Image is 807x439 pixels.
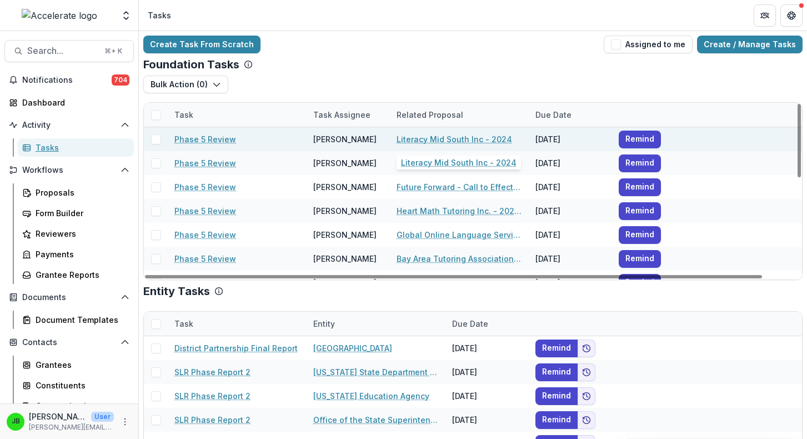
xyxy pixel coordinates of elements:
[168,109,200,121] div: Task
[390,109,470,121] div: Related Proposal
[36,359,125,371] div: Grantees
[91,412,114,422] p: User
[174,414,250,426] a: SLR Phase Report 2
[313,253,377,265] div: [PERSON_NAME]
[22,97,125,108] div: Dashboard
[445,384,529,408] div: [DATE]
[313,229,377,241] div: [PERSON_NAME]
[36,269,125,281] div: Grantee Reports
[754,4,776,27] button: Partners
[4,116,134,134] button: Open Activity
[18,138,134,157] a: Tasks
[578,363,595,381] button: Add to friends
[529,151,612,175] div: [DATE]
[118,4,134,27] button: Open entity switcher
[578,411,595,429] button: Add to friends
[18,397,134,415] a: Communications
[36,228,125,240] div: Reviewers
[619,202,661,220] button: Remind
[529,103,612,127] div: Due Date
[313,342,392,354] a: [GEOGRAPHIC_DATA]
[174,253,236,265] a: Phase 5 Review
[12,418,20,425] div: Jennifer Bronson
[36,207,125,219] div: Form Builder
[445,336,529,360] div: [DATE]
[535,340,578,357] button: Remind
[4,333,134,351] button: Open Contacts
[168,103,307,127] div: Task
[18,356,134,374] a: Grantees
[619,178,661,196] button: Remind
[535,363,578,381] button: Remind
[390,103,529,127] div: Related Proposal
[529,109,578,121] div: Due Date
[18,245,134,263] a: Payments
[22,76,112,85] span: Notifications
[619,131,661,148] button: Remind
[307,103,390,127] div: Task Assignee
[307,109,377,121] div: Task Assignee
[174,342,298,354] a: District Partnership Final Report
[313,133,377,145] div: [PERSON_NAME]
[36,400,125,412] div: Communications
[307,312,445,336] div: Entity
[174,133,236,145] a: Phase 5 Review
[118,415,132,428] button: More
[529,247,612,271] div: [DATE]
[168,318,200,330] div: Task
[445,318,495,330] div: Due Date
[143,7,176,23] nav: breadcrumb
[18,311,134,329] a: Document Templates
[4,161,134,179] button: Open Workflows
[36,248,125,260] div: Payments
[29,411,87,422] p: [PERSON_NAME]
[397,157,522,169] a: Hamilton County Schools - Call to Effective Action - 1
[313,390,429,402] a: [US_STATE] Education Agency
[18,376,134,395] a: Constituents
[174,157,236,169] a: Phase 5 Review
[18,183,134,202] a: Proposals
[535,387,578,405] button: Remind
[445,312,529,336] div: Due Date
[529,127,612,151] div: [DATE]
[22,121,116,130] span: Activity
[313,157,377,169] div: [PERSON_NAME]
[619,250,661,268] button: Remind
[143,285,210,298] p: Entity Tasks
[174,205,236,217] a: Phase 5 Review
[604,36,693,53] button: Assigned to me
[22,338,116,347] span: Contacts
[36,380,125,391] div: Constituents
[36,142,125,153] div: Tasks
[22,293,116,302] span: Documents
[313,205,377,217] div: [PERSON_NAME]
[4,40,134,62] button: Search...
[529,199,612,223] div: [DATE]
[22,166,116,175] span: Workflows
[397,205,522,217] a: Heart Math Tutoring Inc. - 2024 - Call to Effective Action - 1
[22,9,97,22] img: Accelerate logo
[4,71,134,89] button: Notifications704
[143,58,239,71] p: Foundation Tasks
[397,133,512,145] a: Literacy Mid South Inc - 2024
[143,36,260,53] a: Create Task From Scratch
[174,229,236,241] a: Phase 5 Review
[168,312,307,336] div: Task
[18,225,134,243] a: Reviewers
[148,9,171,21] div: Tasks
[174,366,250,378] a: SLR Phase Report 2
[313,181,377,193] div: [PERSON_NAME]
[397,253,522,265] a: Bay Area Tutoring Association - 2024 - Call to Effective Action
[445,408,529,432] div: [DATE]
[36,187,125,198] div: Proposals
[174,181,236,193] a: Phase 5 Review
[535,411,578,429] button: Remind
[697,36,803,53] a: Create / Manage Tasks
[445,360,529,384] div: [DATE]
[102,45,124,57] div: ⌘ + K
